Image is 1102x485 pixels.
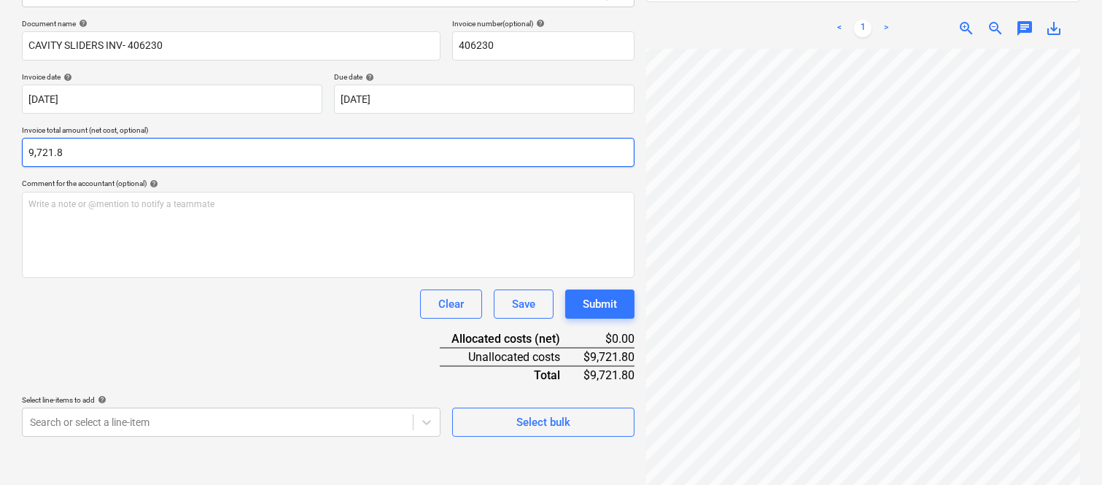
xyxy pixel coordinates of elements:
div: $9,721.80 [583,366,635,384]
iframe: Chat Widget [1029,415,1102,485]
div: Save [512,295,535,314]
p: Invoice total amount (net cost, optional) [22,125,635,138]
div: Invoice number (optional) [452,19,635,28]
div: Document name [22,19,441,28]
span: help [533,19,545,28]
div: Due date [334,72,635,82]
div: Submit [583,295,617,314]
div: Unallocated costs [440,348,583,366]
span: help [76,19,88,28]
span: help [362,73,374,82]
div: Comment for the accountant (optional) [22,179,635,188]
button: Submit [565,290,635,319]
span: help [61,73,72,82]
a: Previous page [831,20,848,37]
input: Invoice total amount (net cost, optional) [22,138,635,167]
span: save_alt [1045,20,1063,37]
input: Document name [22,31,441,61]
div: Total [440,366,583,384]
input: Due date not specified [334,85,635,114]
button: Select bulk [452,408,635,437]
div: Clear [438,295,464,314]
span: zoom_in [958,20,975,37]
div: $0.00 [583,330,635,348]
div: Select bulk [516,413,570,432]
a: Page 1 is your current page [854,20,872,37]
div: $9,721.80 [583,348,635,366]
span: help [95,395,106,404]
div: Allocated costs (net) [440,330,583,348]
div: Select line-items to add [22,395,441,405]
input: Invoice date not specified [22,85,322,114]
div: Invoice date [22,72,322,82]
a: Next page [877,20,895,37]
span: zoom_out [987,20,1004,37]
input: Invoice number [452,31,635,61]
button: Clear [420,290,482,319]
span: chat [1016,20,1033,37]
button: Save [494,290,554,319]
span: help [147,179,158,188]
